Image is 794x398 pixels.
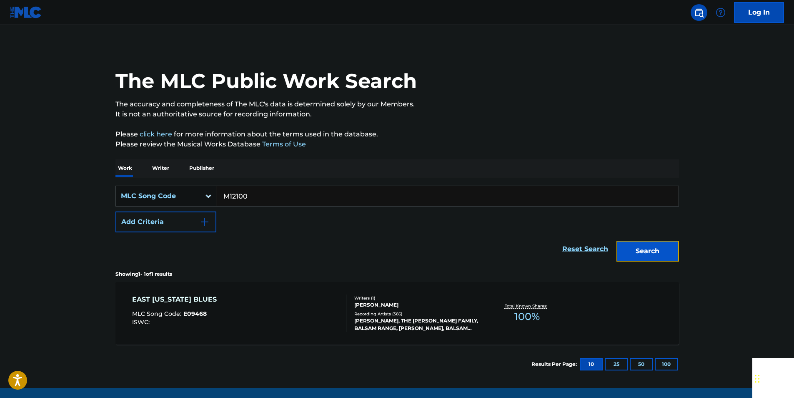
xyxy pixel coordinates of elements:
[605,358,628,370] button: 25
[755,366,760,391] div: Drag
[115,68,417,93] h1: The MLC Public Work Search
[505,303,549,309] p: Total Known Shares:
[200,217,210,227] img: 9d2ae6d4665cec9f34b9.svg
[121,191,196,201] div: MLC Song Code
[354,317,480,332] div: [PERSON_NAME], THE [PERSON_NAME] FAMILY, BALSAM RANGE, [PERSON_NAME], BALSAM RANGE
[115,212,216,232] button: Add Criteria
[691,4,707,21] a: Public Search
[10,6,42,18] img: MLC Logo
[716,8,726,18] img: help
[115,270,172,278] p: Showing 1 - 1 of 1 results
[354,311,480,317] div: Recording Artists ( 366 )
[132,318,152,326] span: ISWC :
[616,241,679,262] button: Search
[115,159,135,177] p: Work
[187,159,217,177] p: Publisher
[115,99,679,109] p: The accuracy and completeness of The MLC's data is determined solely by our Members.
[260,140,306,148] a: Terms of Use
[558,240,612,258] a: Reset Search
[531,360,579,368] p: Results Per Page:
[150,159,172,177] p: Writer
[734,2,784,23] a: Log In
[712,4,729,21] div: Help
[630,358,653,370] button: 50
[132,295,221,305] div: EAST [US_STATE] BLUES
[752,358,794,398] iframe: Chat Widget
[694,8,704,18] img: search
[115,139,679,149] p: Please review the Musical Works Database
[183,310,207,317] span: E09468
[115,129,679,139] p: Please for more information about the terms used in the database.
[115,282,679,345] a: EAST [US_STATE] BLUESMLC Song Code:E09468ISWC:Writers (1)[PERSON_NAME]Recording Artists (366)[PER...
[354,301,480,309] div: [PERSON_NAME]
[655,358,678,370] button: 100
[115,109,679,119] p: It is not an authoritative source for recording information.
[354,295,480,301] div: Writers ( 1 )
[115,186,679,266] form: Search Form
[514,309,540,324] span: 100 %
[132,310,183,317] span: MLC Song Code :
[140,130,172,138] a: click here
[580,358,603,370] button: 10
